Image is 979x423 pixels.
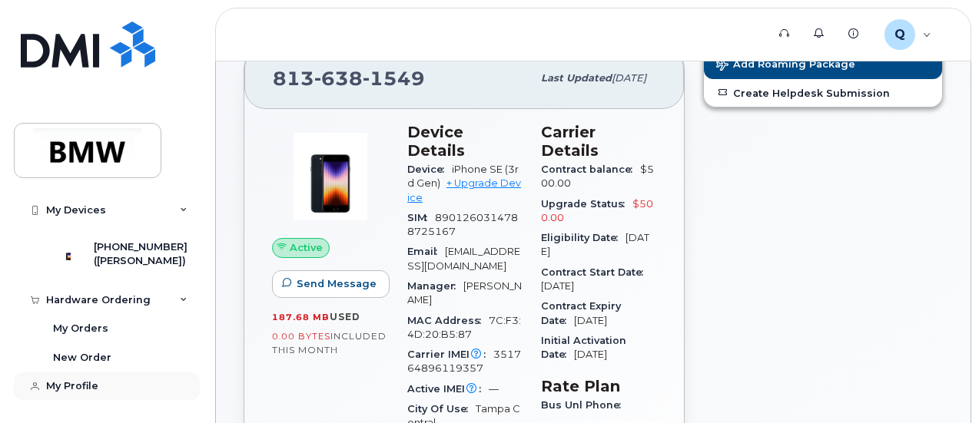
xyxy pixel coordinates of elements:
span: Eligibility Date [541,232,626,243]
span: [PERSON_NAME] [407,280,522,306]
button: Add Roaming Package [704,48,942,79]
span: Send Message [297,276,377,291]
span: 638 [314,67,363,90]
span: MAC Address [407,315,489,326]
span: 1549 [363,67,425,90]
span: included this month [272,330,387,355]
span: 7C:F3:4D:20:B5:87 [407,315,521,340]
span: Email [407,246,445,257]
button: Send Message [272,270,390,298]
span: 8901260314788725167 [407,212,518,237]
span: $500.00 [541,198,653,223]
h3: Device Details [407,123,523,160]
a: + Upgrade Device [407,177,521,203]
span: Add Roaming Package [716,58,855,73]
span: [DATE] [541,280,574,292]
span: SIM [407,212,435,223]
span: Last updated [541,72,612,84]
iframe: Messenger Launcher [912,356,967,411]
span: Contract Expiry Date [541,300,621,326]
img: image20231002-3703462-1angbar.jpeg [284,131,377,223]
span: Contract Start Date [541,266,651,278]
span: Manager [407,280,463,292]
span: 187.68 MB [272,312,330,322]
span: [DATE] [574,349,607,360]
span: City Of Use [407,403,476,415]
h3: Rate Plan [541,377,656,395]
span: Initial Activation Date [541,335,626,360]
div: Q498258 [874,19,942,50]
a: Create Helpdesk Submission [704,79,942,107]
span: Active IMEI [407,383,489,395]
span: [EMAIL_ADDRESS][DOMAIN_NAME] [407,246,520,271]
span: Q [894,25,905,44]
span: [DATE] [574,315,607,326]
span: 0.00 Bytes [272,331,330,342]
span: Carrier IMEI [407,349,493,360]
h3: Carrier Details [541,123,656,160]
span: Active [290,240,323,255]
span: iPhone SE (3rd Gen) [407,164,519,189]
span: Bus Unl Phone [541,399,629,411]
span: 813 [273,67,425,90]
span: Device [407,164,452,175]
span: used [330,311,360,322]
span: Contract balance [541,164,640,175]
span: Upgrade Status [541,198,632,210]
span: [DATE] [612,72,646,84]
span: — [489,383,499,395]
